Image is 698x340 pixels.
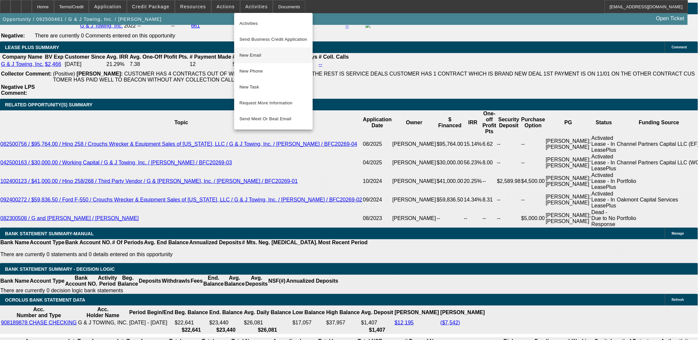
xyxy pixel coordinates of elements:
span: New Task [240,83,307,91]
span: New Email [240,51,307,59]
span: Send Business Credit Application [240,35,307,43]
span: Send Meet Or Beat Email [240,115,307,123]
span: New Phone [240,67,307,75]
span: Request More Information [240,99,307,107]
span: Activities [240,20,307,28]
